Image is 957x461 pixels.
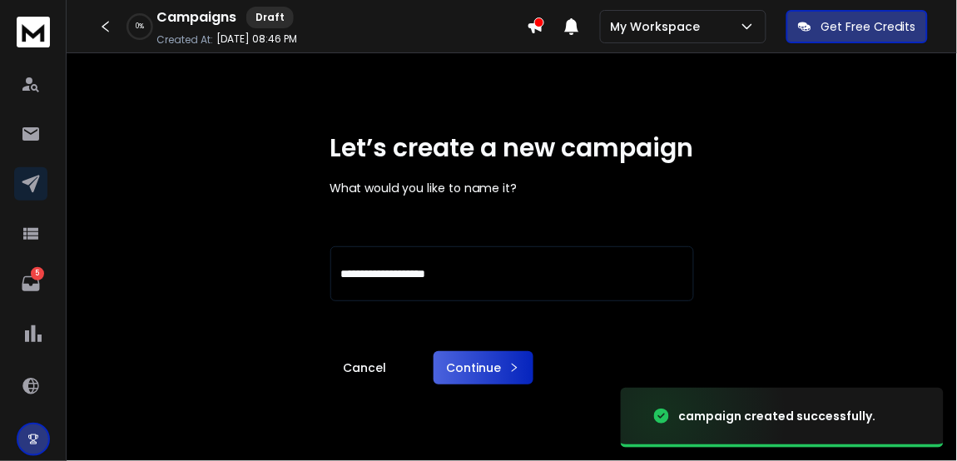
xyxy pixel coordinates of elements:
[611,18,707,35] p: My Workspace
[136,22,144,32] p: 0 %
[31,267,44,280] p: 5
[786,10,928,43] button: Get Free Credits
[434,351,533,384] button: Continue
[330,180,694,196] p: What would you like to name it?
[330,351,400,384] a: Cancel
[14,267,47,300] a: 5
[330,133,694,163] h1: Let’s create a new campaign
[679,408,876,424] div: campaign created successfully.
[246,7,294,28] div: Draft
[821,18,916,35] p: Get Free Credits
[156,33,213,47] p: Created At:
[17,17,50,47] img: logo
[216,32,297,46] p: [DATE] 08:46 PM
[156,7,236,27] h1: Campaigns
